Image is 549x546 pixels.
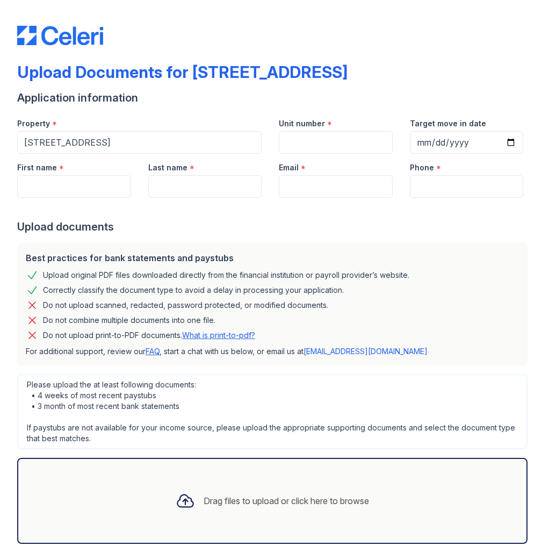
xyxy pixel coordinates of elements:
div: Do not upload scanned, redacted, password protected, or modified documents. [43,299,328,312]
div: Please upload the at least following documents: • 4 weeks of most recent paystubs • 3 month of mo... [17,374,528,449]
div: Correctly classify the document type to avoid a delay in processing your application. [43,284,344,297]
label: Target move in date [410,118,486,129]
label: Unit number [279,118,325,129]
label: Phone [410,162,434,173]
a: What is print-to-pdf? [182,331,255,340]
p: Do not upload print-to-PDF documents. [43,330,255,341]
p: For additional support, review our , start a chat with us below, or email us at [26,346,519,357]
label: First name [17,162,57,173]
div: Upload original PDF files downloaded directly from the financial institution or payroll provider’... [43,269,409,282]
a: [EMAIL_ADDRESS][DOMAIN_NAME] [304,347,428,356]
div: Drag files to upload or click here to browse [204,494,369,507]
label: Property [17,118,50,129]
div: Best practices for bank statements and paystubs [26,252,519,264]
div: Upload Documents for [STREET_ADDRESS] [17,62,348,82]
label: Last name [148,162,187,173]
a: FAQ [146,347,160,356]
div: Do not combine multiple documents into one file. [43,314,215,327]
div: Upload documents [17,219,532,234]
label: Email [279,162,299,173]
div: Application information [17,90,532,105]
img: CE_Logo_Blue-a8612792a0a2168367f1c8372b55b34899dd931a85d93a1a3d3e32e68fde9ad4.png [17,26,103,45]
